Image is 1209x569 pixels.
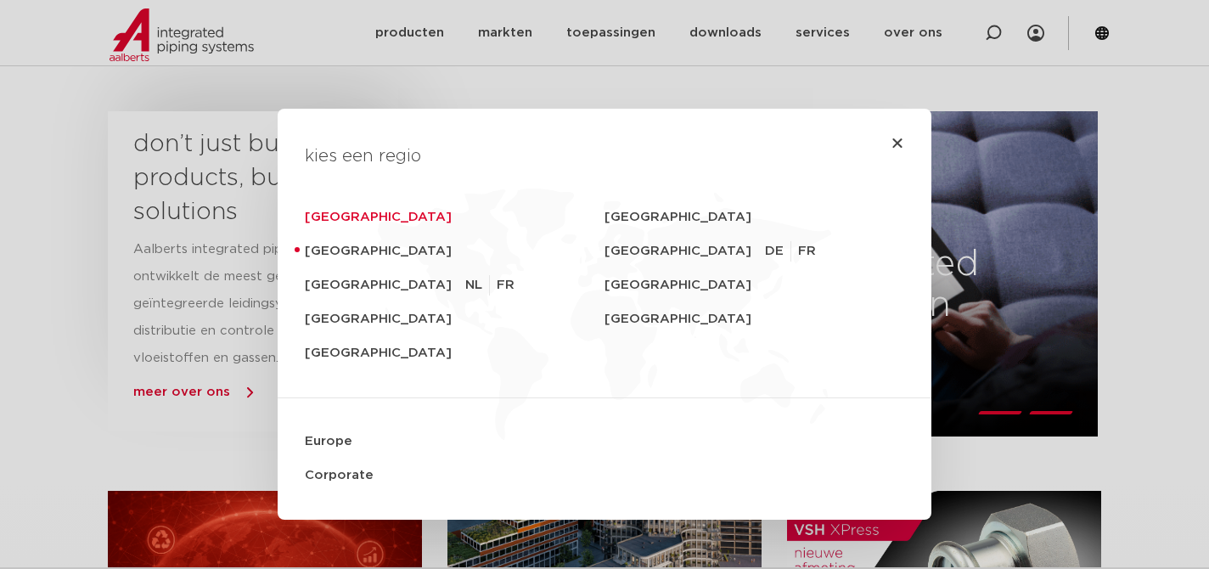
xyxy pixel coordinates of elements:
ul: [GEOGRAPHIC_DATA] [765,234,829,268]
a: [GEOGRAPHIC_DATA] [305,336,604,370]
a: [GEOGRAPHIC_DATA] [305,234,604,268]
a: Europe [305,425,904,459]
a: NL [465,275,490,296]
h4: kies een regio [305,143,904,170]
a: [GEOGRAPHIC_DATA] [305,268,465,302]
a: Close [891,136,904,149]
a: Corporate [305,459,904,493]
a: [GEOGRAPHIC_DATA] [604,234,765,268]
a: FR [798,241,823,262]
a: [GEOGRAPHIC_DATA] [305,200,604,234]
a: DE [765,241,791,262]
nav: Menu [305,200,904,493]
a: [GEOGRAPHIC_DATA] [604,268,904,302]
ul: [GEOGRAPHIC_DATA] [465,268,515,302]
a: [GEOGRAPHIC_DATA] [305,302,604,336]
a: [GEOGRAPHIC_DATA] [604,200,904,234]
a: [GEOGRAPHIC_DATA] [604,302,904,336]
a: FR [497,275,515,296]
